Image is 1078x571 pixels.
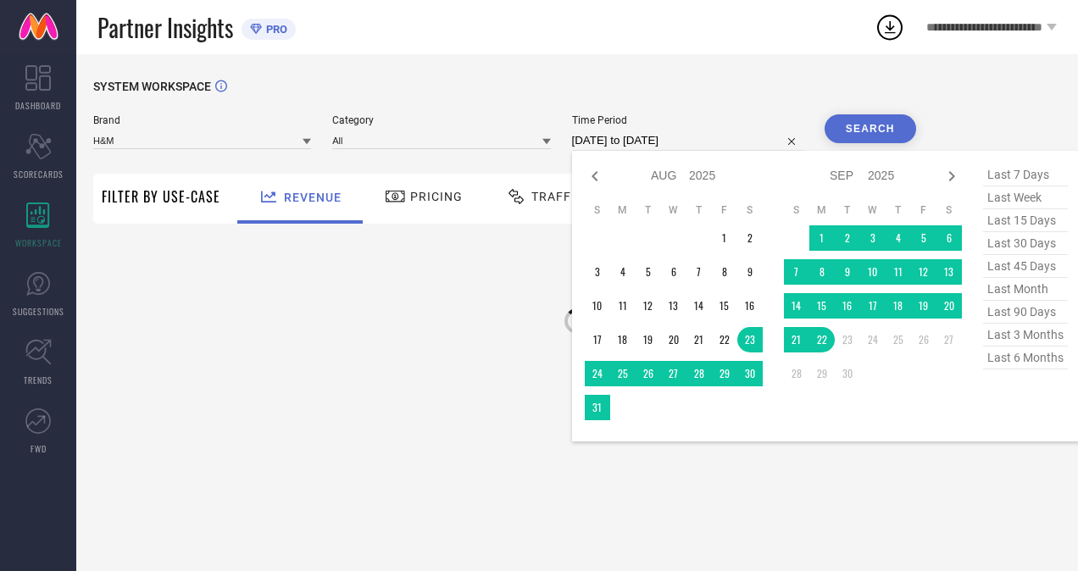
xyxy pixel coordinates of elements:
td: Fri Aug 22 2025 [712,327,737,352]
span: SCORECARDS [14,168,64,180]
td: Sat Sep 20 2025 [936,293,962,319]
span: last week [983,186,1068,209]
td: Thu Aug 21 2025 [686,327,712,352]
td: Sat Sep 27 2025 [936,327,962,352]
td: Fri Aug 01 2025 [712,225,737,251]
td: Fri Sep 05 2025 [911,225,936,251]
span: Time Period [572,114,803,126]
td: Thu Sep 11 2025 [886,259,911,285]
th: Tuesday [835,203,860,217]
span: Filter By Use-Case [102,186,220,207]
th: Sunday [784,203,809,217]
td: Mon Sep 15 2025 [809,293,835,319]
th: Sunday [585,203,610,217]
td: Sat Sep 13 2025 [936,259,962,285]
td: Sun Sep 21 2025 [784,327,809,352]
th: Wednesday [661,203,686,217]
span: Partner Insights [97,10,233,45]
th: Tuesday [636,203,661,217]
td: Mon Aug 18 2025 [610,327,636,352]
span: WORKSPACE [15,236,62,249]
th: Friday [911,203,936,217]
td: Sat Aug 30 2025 [737,361,763,386]
td: Wed Sep 24 2025 [860,327,886,352]
span: last 15 days [983,209,1068,232]
td: Tue Aug 05 2025 [636,259,661,285]
th: Saturday [737,203,763,217]
td: Wed Aug 20 2025 [661,327,686,352]
span: last 45 days [983,255,1068,278]
span: last 3 months [983,324,1068,346]
td: Fri Sep 12 2025 [911,259,936,285]
td: Wed Aug 27 2025 [661,361,686,386]
button: Search [825,114,916,143]
td: Sun Aug 17 2025 [585,327,610,352]
td: Mon Aug 11 2025 [610,293,636,319]
td: Thu Sep 04 2025 [886,225,911,251]
td: Sun Sep 07 2025 [784,259,809,285]
td: Fri Aug 15 2025 [712,293,737,319]
span: PRO [262,23,287,36]
td: Sun Sep 28 2025 [784,361,809,386]
td: Mon Sep 08 2025 [809,259,835,285]
td: Sat Aug 02 2025 [737,225,763,251]
td: Tue Sep 30 2025 [835,361,860,386]
td: Fri Sep 19 2025 [911,293,936,319]
div: Previous month [585,166,605,186]
td: Sat Aug 16 2025 [737,293,763,319]
td: Tue Aug 19 2025 [636,327,661,352]
td: Fri Aug 08 2025 [712,259,737,285]
input: Select time period [572,130,803,151]
td: Wed Aug 13 2025 [661,293,686,319]
td: Sat Aug 09 2025 [737,259,763,285]
span: Revenue [284,191,342,204]
td: Sun Aug 10 2025 [585,293,610,319]
td: Thu Sep 25 2025 [886,327,911,352]
td: Thu Aug 07 2025 [686,259,712,285]
td: Wed Sep 17 2025 [860,293,886,319]
td: Thu Aug 28 2025 [686,361,712,386]
th: Thursday [686,203,712,217]
th: Monday [809,203,835,217]
td: Tue Sep 23 2025 [835,327,860,352]
td: Thu Aug 14 2025 [686,293,712,319]
td: Fri Aug 29 2025 [712,361,737,386]
td: Tue Sep 09 2025 [835,259,860,285]
td: Wed Sep 10 2025 [860,259,886,285]
span: last 30 days [983,232,1068,255]
span: Traffic [531,190,584,203]
div: Next month [942,166,962,186]
td: Mon Aug 04 2025 [610,259,636,285]
td: Tue Sep 02 2025 [835,225,860,251]
div: Open download list [875,12,905,42]
td: Tue Aug 12 2025 [636,293,661,319]
td: Sun Aug 03 2025 [585,259,610,285]
th: Friday [712,203,737,217]
span: SUGGESTIONS [13,305,64,318]
span: Pricing [410,190,463,203]
th: Saturday [936,203,962,217]
th: Monday [610,203,636,217]
td: Mon Sep 01 2025 [809,225,835,251]
span: TRENDS [24,374,53,386]
td: Mon Sep 29 2025 [809,361,835,386]
span: DASHBOARD [15,99,61,112]
span: SYSTEM WORKSPACE [93,80,211,93]
th: Wednesday [860,203,886,217]
td: Wed Sep 03 2025 [860,225,886,251]
span: last 7 days [983,164,1068,186]
span: Category [332,114,550,126]
td: Mon Aug 25 2025 [610,361,636,386]
td: Tue Sep 16 2025 [835,293,860,319]
td: Sun Sep 14 2025 [784,293,809,319]
span: last 6 months [983,346,1068,369]
td: Tue Aug 26 2025 [636,361,661,386]
td: Mon Sep 22 2025 [809,327,835,352]
td: Fri Sep 26 2025 [911,327,936,352]
td: Sat Sep 06 2025 [936,225,962,251]
td: Thu Sep 18 2025 [886,293,911,319]
span: last month [983,278,1068,301]
td: Wed Aug 06 2025 [661,259,686,285]
td: Sun Aug 31 2025 [585,395,610,420]
td: Sun Aug 24 2025 [585,361,610,386]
